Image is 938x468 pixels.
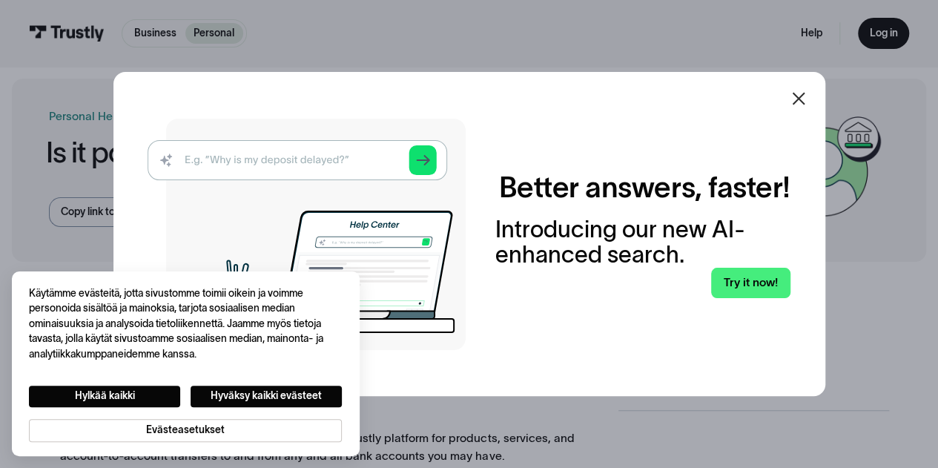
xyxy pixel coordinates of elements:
[29,286,342,442] div: Yksityisyys
[29,286,342,363] div: Käytämme evästeitä, jotta sivustomme toimii oikein ja voimme personoida sisältöä ja mainoksia, ta...
[495,217,790,268] div: Introducing our new AI-enhanced search.
[711,268,790,298] a: Try it now!
[191,386,342,407] button: Hyväksy kaikki evästeet
[12,271,360,456] div: Cookie banner
[29,386,180,407] button: Hylkää kaikki
[29,419,342,442] button: Evästeasetukset
[498,170,790,205] h2: Better answers, faster!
